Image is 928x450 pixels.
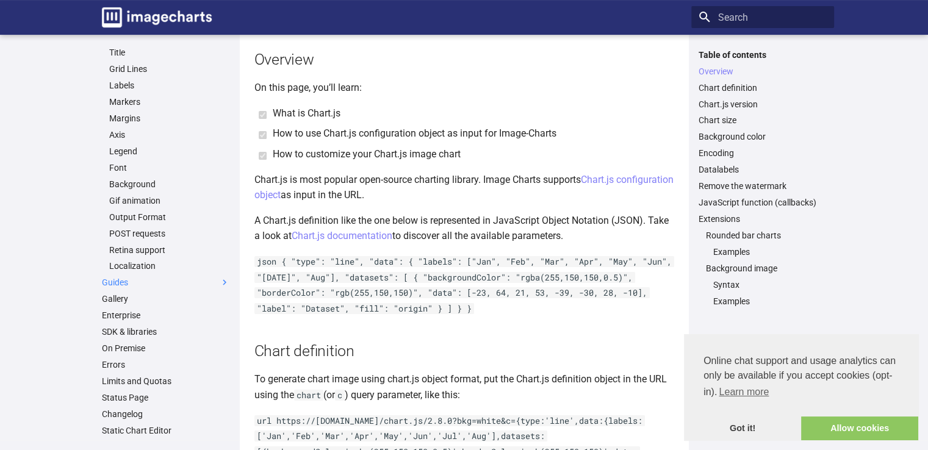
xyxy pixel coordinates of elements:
[109,245,230,255] a: Retina support
[699,180,827,191] a: Remove the watermark
[713,296,827,307] a: Examples
[699,164,827,175] a: Datalabels
[294,390,323,401] code: chart
[254,371,674,402] p: To generate chart image using chart.js object format, put the Chart.js definition object in the U...
[102,293,230,304] a: Gallery
[706,246,827,257] nav: Rounded bar charts
[97,2,217,32] a: Image-Charts documentation
[699,213,827,224] a: Extensions
[109,228,230,239] a: POST requests
[699,115,827,126] a: Chart size
[102,409,230,420] a: Changelog
[706,263,827,274] a: Background image
[699,66,827,77] a: Overview
[102,7,212,27] img: logo
[706,230,827,241] a: Rounded bar charts
[109,129,230,140] a: Axis
[273,105,674,121] li: What is Chart.js
[102,343,230,354] a: On Premise
[109,113,230,124] a: Margins
[703,354,899,401] span: Online chat support and usage analytics can only be available if you accept cookies (opt-in).
[109,162,230,173] a: Font
[699,230,827,307] nav: Extensions
[684,334,918,440] div: cookieconsent
[109,195,230,206] a: Gif animation
[254,256,674,314] code: json { "type": "line", "data": { "labels": ["Jan", "Feb", "Mar", "Apr", "May", "Jun", "[DATE]", "...
[102,376,230,387] a: Limits and Quotas
[102,326,230,337] a: SDK & libraries
[699,148,827,159] a: Encoding
[691,6,834,28] input: Search
[109,146,230,157] a: Legend
[706,279,827,307] nav: Background image
[102,310,230,321] a: Enterprise
[109,212,230,223] a: Output Format
[254,340,674,362] h2: Chart definition
[109,63,230,74] a: Grid Lines
[713,279,827,290] a: Syntax
[254,49,674,70] h2: Overview
[691,49,834,307] nav: Table of contents
[102,425,230,436] a: Static Chart Editor
[691,49,834,60] label: Table of contents
[109,179,230,190] a: Background
[684,416,801,441] a: dismiss cookie message
[254,80,674,96] p: On this page, you’ll learn:
[109,47,230,58] a: Title
[109,80,230,91] a: Labels
[699,99,827,110] a: Chart.js version
[254,172,674,203] p: Chart.js is most popular open-source charting library. Image Charts supports as input in the URL.
[109,96,230,107] a: Markers
[699,131,827,142] a: Background color
[109,260,230,271] a: Localization
[335,390,345,401] code: c
[699,82,827,93] a: Chart definition
[717,383,771,401] a: learn more about cookies
[102,392,230,403] a: Status Page
[254,213,674,244] p: A Chart.js definition like the one below is represented in JavaScript Object Notation (JSON). Tak...
[102,277,230,288] label: Guides
[292,230,392,241] a: Chart.js documentation
[273,126,674,141] li: How to use Chart.js configuration object as input for Image-Charts
[801,416,918,441] a: allow cookies
[273,146,674,162] li: How to customize your Chart.js image chart
[699,197,827,208] a: JavaScript function (callbacks)
[713,246,827,257] a: Examples
[102,359,230,370] a: Errors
